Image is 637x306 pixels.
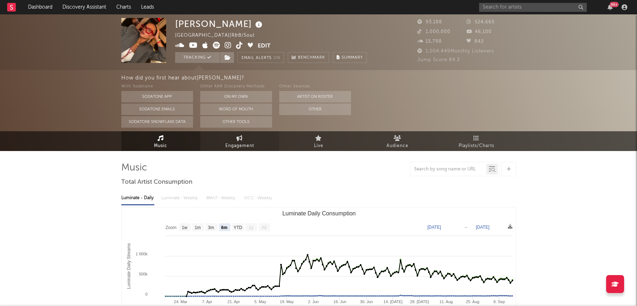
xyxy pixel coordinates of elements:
text: [DATE] [476,225,490,230]
text: 14. [DATE] [383,300,402,304]
div: Other A&R Discovery Methods [200,82,272,91]
button: Other Tools [200,116,272,128]
text: 500k [139,272,147,276]
a: Music [121,131,200,151]
span: 1,000,000 [417,29,450,34]
button: Tracking [175,52,220,63]
span: Summary [342,56,363,60]
text: 28. [DATE] [410,300,429,304]
text: 11. Aug [439,300,453,304]
button: 99+ [608,4,613,10]
text: 21. Apr [227,300,240,304]
text: 16. Jun [333,300,346,304]
button: Artist on Roster [279,91,351,102]
span: 15,798 [417,39,442,44]
text: 25. Aug [466,300,479,304]
button: Sodatone App [121,91,193,102]
div: [GEOGRAPHIC_DATA] | R&B/Soul [175,31,271,40]
text: Luminate Daily Streams [126,243,131,289]
button: Word Of Mouth [200,104,272,115]
button: On My Own [200,91,272,102]
span: Jump Score: 84.3 [417,58,460,62]
span: 524,665 [467,20,495,24]
text: 24. Mar [174,300,187,304]
div: With Sodatone [121,82,193,91]
text: YTD [233,225,242,230]
span: 93,188 [417,20,442,24]
text: 5. May [254,300,266,304]
button: Sodatone Snowflake Data [121,116,193,128]
a: Playlists/Charts [437,131,516,151]
span: Total Artist Consumption [121,178,192,187]
button: Summary [333,52,367,63]
text: Luminate Daily Consumption [282,210,356,216]
text: 30. Jun [360,300,373,304]
text: 3m [208,225,214,230]
div: Luminate - Daily [121,192,154,204]
text: 1y [249,225,253,230]
div: Other Sources [279,82,351,91]
span: 46,100 [467,29,492,34]
span: Music [154,142,167,150]
span: Engagement [225,142,254,150]
a: Engagement [200,131,279,151]
text: Zoom [165,225,177,230]
text: 0 [145,292,147,296]
text: [DATE] [427,225,441,230]
div: 99 + [610,2,619,7]
span: Benchmark [298,54,325,62]
em: On [273,56,280,60]
text: 2. Jun [308,300,319,304]
a: Audience [358,131,437,151]
button: Edit [258,42,271,51]
text: 19. May [280,300,294,304]
a: Benchmark [288,52,329,63]
text: 6m [221,225,227,230]
button: Email AlertsOn [238,52,284,63]
text: 1 000k [135,252,147,256]
div: [PERSON_NAME] [175,18,264,30]
text: → [464,225,468,230]
span: 842 [467,39,484,44]
text: 7. Apr [202,300,212,304]
text: All [262,225,266,230]
button: Sodatone Emails [121,104,193,115]
text: 1m [195,225,201,230]
button: Other [279,104,351,115]
input: Search for artists [479,3,587,12]
span: 1,004,449 Monthly Listeners [417,49,494,54]
a: Live [279,131,358,151]
text: 1w [182,225,187,230]
input: Search by song name or URL [411,166,486,172]
text: 8. Sep [493,300,505,304]
span: Playlists/Charts [459,142,494,150]
span: Live [314,142,323,150]
span: Audience [387,142,408,150]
